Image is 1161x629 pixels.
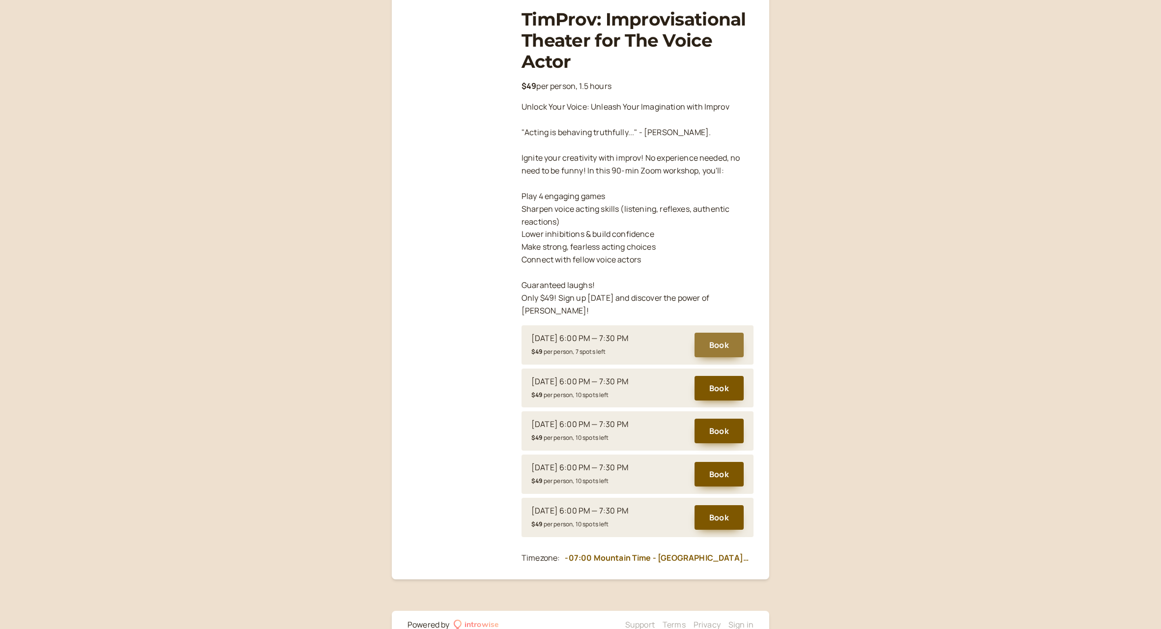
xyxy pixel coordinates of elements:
[531,391,609,399] small: per person, 10 spots left
[531,332,628,345] div: [DATE] 6:00 PM — 7:30 PM
[522,552,560,565] div: Timezone:
[695,419,744,443] button: Book
[522,80,754,93] p: per person, 1.5 hours
[522,101,754,317] p: Unlock Your Voice: Unleash Your Imagination with Improv "Acting is behaving truthfully..." - [PER...
[695,333,744,357] button: Book
[695,376,744,400] button: Book
[531,520,609,528] small: per person, 10 spots left
[695,462,744,486] button: Book
[531,505,628,517] div: [DATE] 6:00 PM — 7:30 PM
[531,347,606,356] small: per person, 7 spots left
[531,461,628,474] div: [DATE] 6:00 PM — 7:30 PM
[531,375,628,388] div: [DATE] 6:00 PM — 7:30 PM
[531,433,542,442] b: $49
[531,477,609,485] small: per person, 10 spots left
[695,505,744,530] button: Book
[522,81,536,91] b: $49
[531,520,542,528] b: $49
[531,347,542,356] b: $49
[531,418,628,431] div: [DATE] 6:00 PM — 7:30 PM
[531,433,609,442] small: per person, 10 spots left
[531,391,542,399] b: $49
[522,9,754,73] h1: TimProv: Improvisational Theater for The Voice Actor
[531,477,542,485] b: $49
